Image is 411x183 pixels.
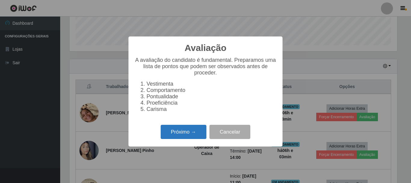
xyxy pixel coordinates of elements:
[161,125,206,139] button: Próximo →
[134,57,277,76] p: A avaliação do candidato é fundamental. Preparamos uma lista de pontos que podem ser observados a...
[185,43,227,53] h2: Avaliação
[147,100,277,106] li: Proeficiência
[209,125,250,139] button: Cancelar
[147,81,277,87] li: Vestimenta
[147,87,277,93] li: Comportamento
[147,106,277,112] li: Carisma
[147,93,277,100] li: Pontualidade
